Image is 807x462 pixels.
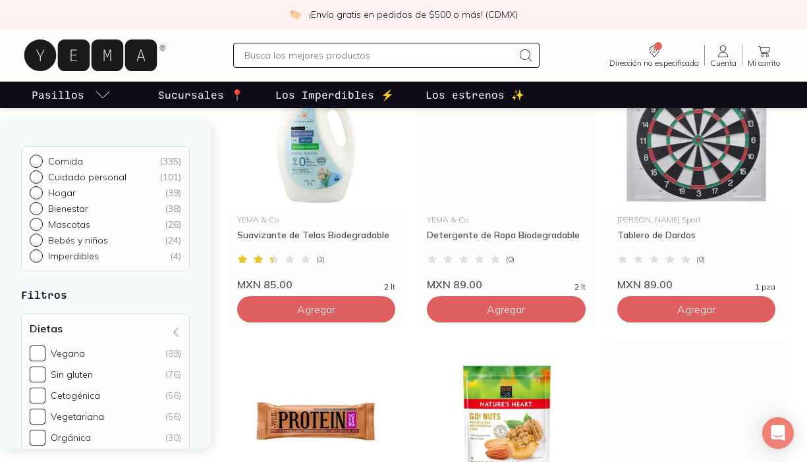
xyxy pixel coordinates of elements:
div: (30) [165,432,181,444]
p: ¡Envío gratis en pedidos de $500 o más! (CDMX) [309,8,518,21]
div: (89) [165,347,181,359]
span: ( 0 ) [696,255,705,263]
a: Suavizante Telas Bio YEMAYEMA & CoSuavizante de Telas Biodegradable(3)MXN 85.002 lt [227,49,406,291]
span: MXN 85.00 [237,278,292,291]
h4: Dietas [30,322,63,335]
img: 34054 tablero de dardos [607,49,786,211]
span: Mi carrito [748,59,781,67]
div: Orgánica [51,432,91,444]
div: Tablero de Dardos [617,229,775,253]
a: Sucursales 📍 [155,82,246,108]
span: Cuenta [710,59,737,67]
a: Los Imperdibles ⚡️ [273,82,397,108]
div: Vegana [51,347,85,359]
input: Orgánica(30) [30,430,45,446]
a: Cuenta [705,43,742,67]
img: Suavizante Telas Bio YEMA [227,49,406,211]
div: ( 4 ) [170,250,181,262]
input: Busca los mejores productos [244,47,512,63]
span: ( 0 ) [506,255,515,263]
a: 34054 tablero de dardos[PERSON_NAME] SportTablero de Dardos(0)MXN 89.001 pza [607,49,786,291]
div: YEMA & Co [237,216,395,224]
div: Detergente de Ropa Biodegradable [427,229,585,253]
span: Agregar [297,303,335,316]
p: Los Imperdibles ⚡️ [275,87,394,103]
span: Agregar [487,303,525,316]
a: pasillo-todos-link [29,82,113,108]
input: Sin gluten(76) [30,367,45,382]
span: MXN 89.00 [427,278,482,291]
div: ( 24 ) [165,234,181,246]
div: ( 26 ) [165,218,181,230]
span: 2 lt [384,283,395,291]
div: (56) [165,411,181,423]
span: 2 lt [574,283,586,291]
p: Comida [48,155,83,167]
button: Agregar [427,296,585,322]
div: ( 101 ) [159,171,181,183]
p: Hogar [48,187,76,199]
input: Vegana(89) [30,346,45,361]
p: Mascotas [48,218,90,230]
p: Sucursales 📍 [158,87,244,103]
div: (56) [165,390,181,401]
div: ( 39 ) [165,187,181,199]
p: Imperdibles [48,250,99,262]
div: Suavizante de Telas Biodegradable [237,229,395,253]
input: Cetogénica(56) [30,388,45,403]
span: Dirección no especificada [609,59,699,67]
p: Pasillos [32,87,84,103]
div: Cetogénica [51,390,100,401]
input: Vegetariana(56) [30,409,45,424]
span: ( 3 ) [316,255,325,263]
span: 1 pza [755,283,775,291]
button: Agregar [237,296,395,322]
span: Agregar [677,303,715,316]
div: (76) [165,369,181,380]
a: Mi carrito [742,43,786,67]
div: [PERSON_NAME] Sport [617,216,775,224]
div: Open Intercom Messenger [762,417,794,449]
img: Detergente Ropa Bio YEMA [416,49,596,211]
div: Vegetariana [51,411,104,423]
div: Sin gluten [51,369,93,380]
a: Dirección no especificada [604,43,704,67]
p: Cuidado personal [48,171,126,183]
div: YEMA & Co [427,216,585,224]
img: check [289,9,301,20]
div: ( 335 ) [159,155,181,167]
span: MXN 89.00 [617,278,673,291]
a: Los estrenos ✨ [423,82,527,108]
p: Bebés y niños [48,234,108,246]
button: Agregar [617,296,775,322]
p: Bienestar [48,203,88,215]
strong: Filtros [21,288,67,301]
a: Detergente Ropa Bio YEMAYEMA & CoDetergente de Ropa Biodegradable(0)MXN 89.002 lt [416,49,596,291]
div: ( 38 ) [165,203,181,215]
p: Los estrenos ✨ [426,87,524,103]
